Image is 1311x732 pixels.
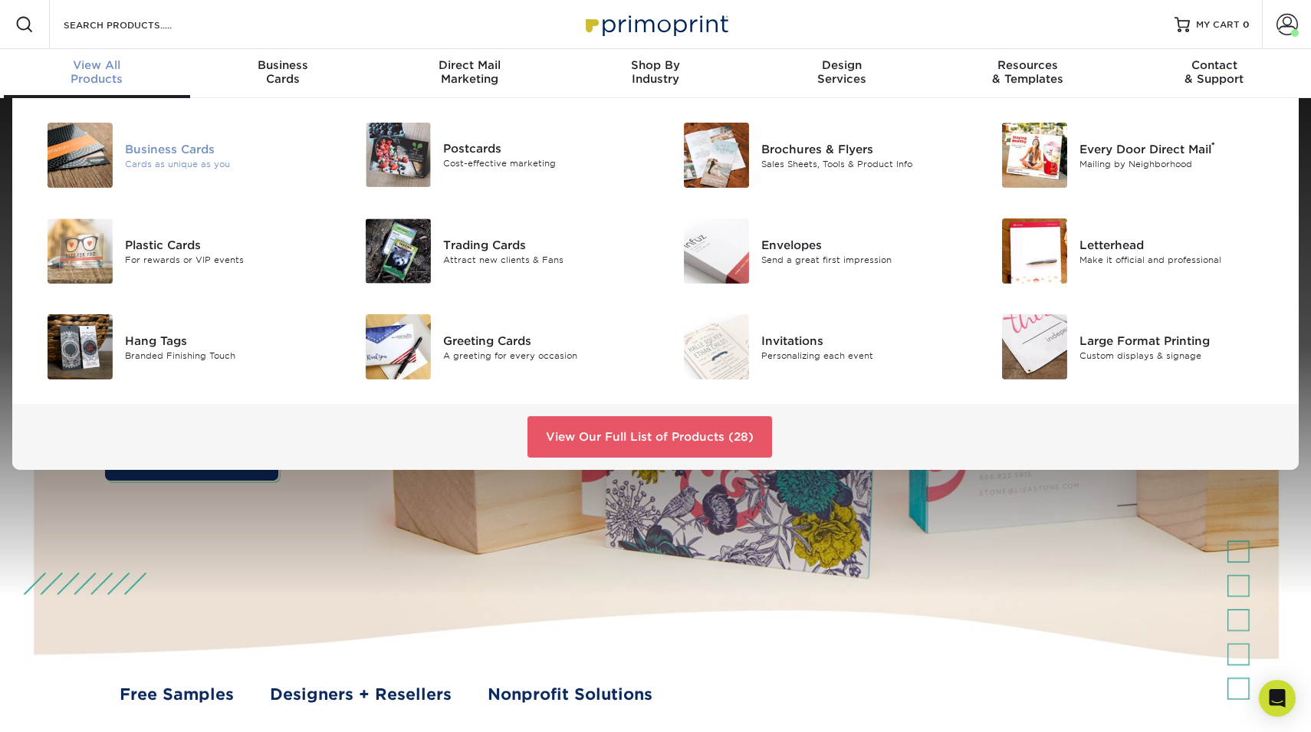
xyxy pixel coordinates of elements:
div: Envelopes [761,236,962,253]
div: Greeting Cards [443,332,644,349]
a: View Our Full List of Products (28) [527,416,772,458]
div: Services [748,58,935,86]
span: View All [4,58,190,72]
div: Hang Tags [125,332,326,349]
div: Industry [563,58,749,86]
sup: ® [1211,140,1215,151]
a: Every Door Direct Mail Every Door Direct Mail® Mailing by Neighborhood [985,117,1280,194]
img: Invitations [684,314,749,379]
a: Large Format Printing Large Format Printing Custom displays & signage [985,308,1280,386]
a: View AllProducts [4,49,190,98]
img: Postcards [366,123,431,187]
img: Letterhead [1002,218,1067,284]
a: Greeting Cards Greeting Cards A greeting for every occasion [349,308,644,386]
input: SEARCH PRODUCTS..... [62,15,212,34]
a: Letterhead Letterhead Make it official and professional [985,212,1280,290]
div: Custom displays & signage [1079,349,1280,362]
a: Brochures & Flyers Brochures & Flyers Sales Sheets, Tools & Product Info [667,117,962,194]
div: Postcards [443,140,644,157]
span: Contact [1121,58,1307,72]
a: Direct MailMarketing [376,49,563,98]
div: Letterhead [1079,236,1280,253]
img: Every Door Direct Mail [1002,123,1067,188]
a: Resources& Templates [935,49,1121,98]
a: Invitations Invitations Personalizing each event [667,308,962,386]
a: Postcards Postcards Cost-effective marketing [349,117,644,193]
a: Business Cards Business Cards Cards as unique as you [31,117,326,194]
div: Open Intercom Messenger [1259,680,1296,717]
span: Business [190,58,376,72]
a: DesignServices [748,49,935,98]
a: Envelopes Envelopes Send a great first impression [667,212,962,290]
span: Resources [935,58,1121,72]
a: Nonprofit Solutions [488,683,652,707]
div: & Support [1121,58,1307,86]
div: & Templates [935,58,1121,86]
span: Shop By [563,58,749,72]
div: Plastic Cards [125,236,326,253]
div: For rewards or VIP events [125,253,326,266]
div: Branded Finishing Touch [125,349,326,362]
div: Cards [190,58,376,86]
span: Direct Mail [376,58,563,72]
div: Cost-effective marketing [443,157,644,170]
a: BusinessCards [190,49,376,98]
div: Products [4,58,190,86]
div: Brochures & Flyers [761,140,962,157]
a: Contact& Support [1121,49,1307,98]
img: Brochures & Flyers [684,123,749,188]
a: Shop ByIndustry [563,49,749,98]
div: Make it official and professional [1079,253,1280,266]
img: Business Cards [48,123,113,188]
span: MY CART [1196,18,1240,31]
img: Hang Tags [48,314,113,379]
a: Trading Cards Trading Cards Attract new clients & Fans [349,212,644,290]
div: Attract new clients & Fans [443,253,644,266]
img: Greeting Cards [366,314,431,379]
div: Every Door Direct Mail [1079,140,1280,157]
img: Large Format Printing [1002,314,1067,379]
a: Designers + Resellers [270,683,452,707]
div: Sales Sheets, Tools & Product Info [761,157,962,170]
span: 0 [1243,19,1250,30]
div: Send a great first impression [761,253,962,266]
div: Large Format Printing [1079,332,1280,349]
img: Envelopes [684,218,749,284]
div: Cards as unique as you [125,157,326,170]
div: A greeting for every occasion [443,349,644,362]
div: Personalizing each event [761,349,962,362]
img: Trading Cards [366,218,431,284]
div: Mailing by Neighborhood [1079,157,1280,170]
div: Trading Cards [443,236,644,253]
span: Design [748,58,935,72]
a: Hang Tags Hang Tags Branded Finishing Touch [31,308,326,386]
img: Plastic Cards [48,218,113,284]
div: Invitations [761,332,962,349]
img: Primoprint [579,8,732,41]
a: Free Samples [120,683,234,707]
div: Business Cards [125,140,326,157]
a: Plastic Cards Plastic Cards For rewards or VIP events [31,212,326,290]
div: Marketing [376,58,563,86]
